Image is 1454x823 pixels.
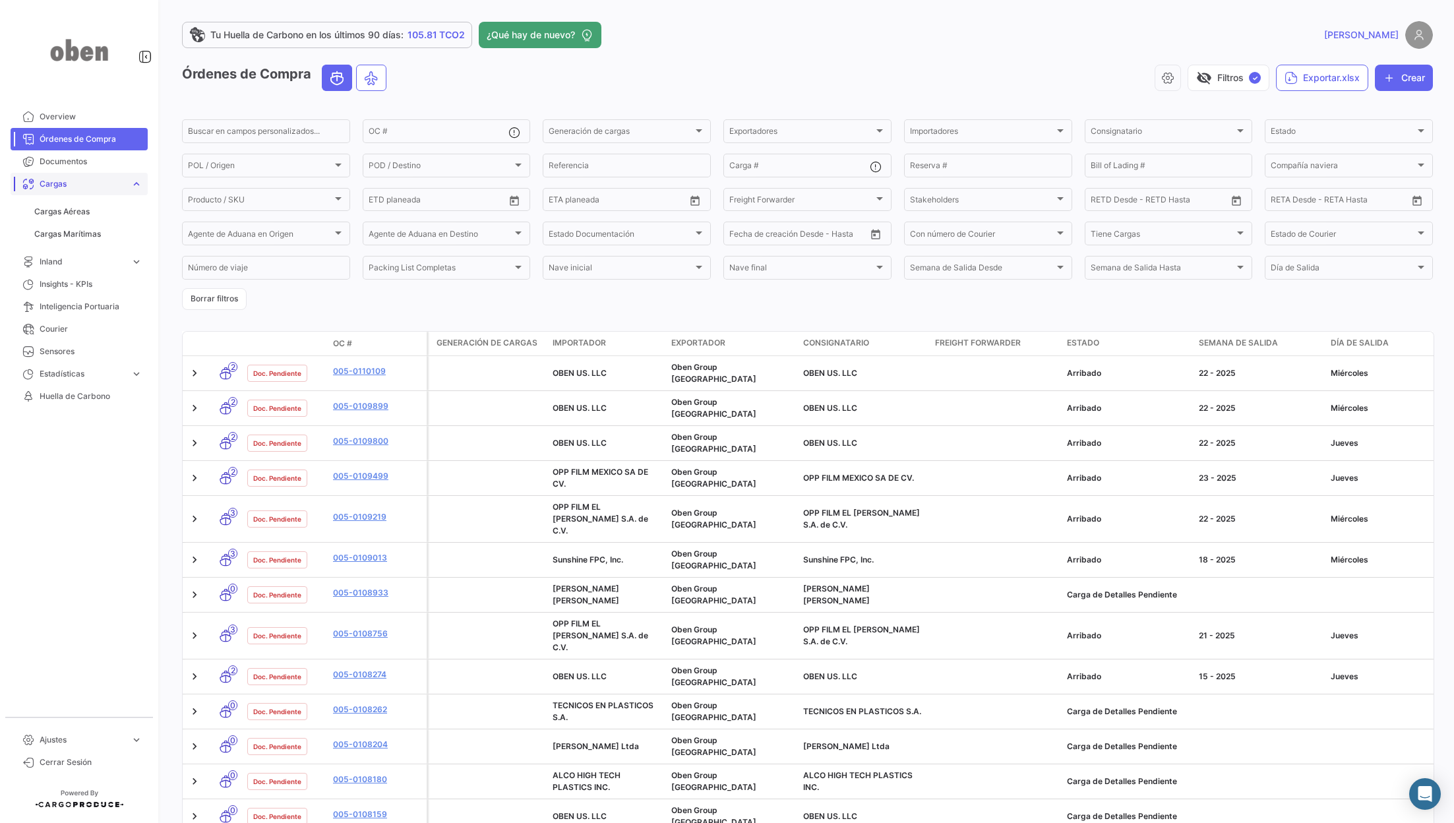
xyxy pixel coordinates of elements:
[1331,402,1452,414] div: Miércoles
[1331,472,1452,484] div: Jueves
[1324,28,1399,42] span: [PERSON_NAME]
[253,590,301,600] span: Doc. Pendiente
[40,756,142,768] span: Cerrar Sesión
[34,228,101,240] span: Cargas Marítimas
[1331,367,1452,379] div: Miércoles
[549,197,572,206] input: Desde
[253,555,301,565] span: Doc. Pendiente
[803,438,857,448] span: OBEN US. LLC
[408,28,465,42] span: 105.81 TCO2
[803,770,913,792] span: ALCO HIGH TECH PLASTICS INC.
[553,619,648,652] span: OPP FILM EL SALVADOR S.A. de C.V.
[549,129,693,138] span: Generación de cargas
[1199,513,1320,525] div: 22 - 2025
[333,338,352,350] span: OC #
[553,467,648,489] span: OPP FILM MEXICO SA DE CV.
[1271,265,1415,274] span: Día de Salida
[1067,513,1188,525] div: Arribado
[553,502,648,535] span: OPP FILM EL SALVADOR S.A. de C.V.
[242,338,328,349] datatable-header-cell: Estado Doc.
[1304,197,1369,206] input: Hasta
[553,403,607,413] span: OBEN US. LLC
[930,332,1062,355] datatable-header-cell: Freight Forwarder
[333,511,421,523] a: 005-0109219
[803,741,890,751] span: Scholle Ltda
[549,265,693,274] span: Nave inicial
[910,129,1054,138] span: Importadores
[322,65,351,90] button: Ocean
[1331,337,1389,349] span: Día de Salida
[1271,197,1294,206] input: Desde
[553,770,621,792] span: ALCO HIGH TECH PLASTICS INC.
[803,584,870,605] span: BETANCOURT SAINZ JORGE EDUARDO ANTONIO
[210,28,404,42] span: Tu Huella de Carbono en los últimos 90 días:
[1199,402,1320,414] div: 22 - 2025
[333,470,421,482] a: 005-0109499
[671,337,725,349] span: Exportador
[1199,472,1320,484] div: 23 - 2025
[333,628,421,640] a: 005-0108756
[553,811,607,821] span: OBEN US. LLC
[1249,72,1261,84] span: ✓
[671,549,756,570] span: Oben Group Perú
[188,670,201,683] a: Expand/Collapse Row
[1067,402,1188,414] div: Arribado
[685,191,705,210] button: Open calendar
[671,700,756,722] span: Oben Group Perú
[228,549,237,559] span: 3
[1067,741,1188,752] div: Carga de Detalles Pendiente
[671,735,756,757] span: Oben Group Perú
[582,197,647,206] input: Hasta
[228,700,237,710] span: 0
[11,128,148,150] a: Órdenes de Compra
[188,775,201,788] a: Expand/Collapse Row
[40,111,142,123] span: Overview
[333,365,421,377] a: 005-0110109
[182,65,390,91] h3: Órdenes de Compra
[803,473,914,483] span: OPP FILM MEXICO SA DE CV.
[671,625,756,646] span: Oben Group Perú
[11,106,148,128] a: Overview
[328,332,427,355] datatable-header-cell: OC #
[228,432,237,442] span: 2
[553,741,639,751] span: Scholle Ltda
[188,588,201,601] a: Expand/Collapse Row
[504,191,524,210] button: Open calendar
[1067,706,1188,717] div: Carga de Detalles Pendiente
[11,273,148,295] a: Insights - KPIs
[1188,65,1269,91] button: visibility_offFiltros✓
[333,587,421,599] a: 005-0108933
[11,385,148,408] a: Huella de Carbono
[40,133,142,145] span: Órdenes de Compra
[1062,332,1194,355] datatable-header-cell: Estado
[1199,554,1320,566] div: 18 - 2025
[253,473,301,483] span: Doc. Pendiente
[253,514,301,524] span: Doc. Pendiente
[333,739,421,750] a: 005-0108204
[1375,65,1433,91] button: Crear
[1091,265,1235,274] span: Semana de Salida Hasta
[803,368,857,378] span: OBEN US. LLC
[188,163,332,172] span: POL / Origen
[1196,70,1212,86] span: visibility_off
[333,704,421,716] a: 005-0108262
[188,705,201,718] a: Expand/Collapse Row
[40,256,125,268] span: Inland
[671,432,756,454] span: Oben Group Perú
[188,437,201,450] a: Expand/Collapse Row
[803,337,869,349] span: Consignatario
[1405,21,1433,49] img: placeholder-user.png
[803,508,920,530] span: OPP FILM EL SALVADOR S.A. de C.V.
[253,811,301,822] span: Doc. Pendiente
[402,197,467,206] input: Hasta
[369,265,513,274] span: Packing List Completas
[671,397,756,419] span: Oben Group Perú
[253,368,301,379] span: Doc. Pendiente
[182,288,247,310] button: Borrar filtros
[1067,671,1188,683] div: Arribado
[1091,197,1114,206] input: Desde
[1331,554,1452,566] div: Miércoles
[1407,191,1427,210] button: Open calendar
[729,231,753,240] input: Desde
[487,28,575,42] span: ¿Qué hay de nuevo?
